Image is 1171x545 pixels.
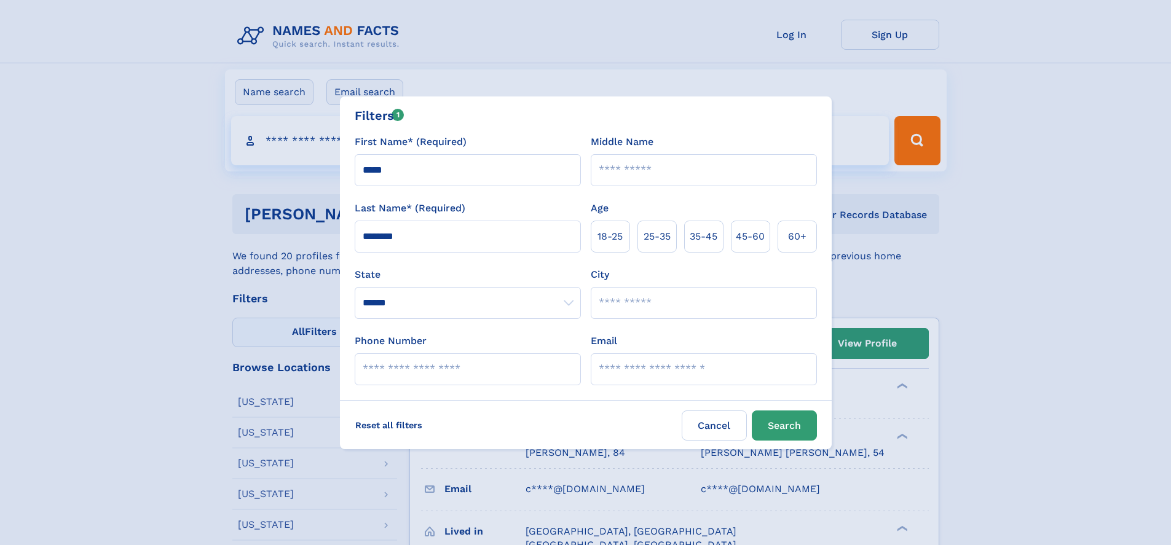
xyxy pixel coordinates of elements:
label: Email [591,334,617,348]
label: First Name* (Required) [355,135,467,149]
span: 45‑60 [736,229,765,244]
label: Reset all filters [347,410,430,440]
label: State [355,267,581,282]
label: Middle Name [591,135,653,149]
span: 25‑35 [644,229,671,244]
div: Filters [355,106,404,125]
label: Age [591,201,609,216]
label: Phone Number [355,334,427,348]
span: 60+ [788,229,806,244]
label: Last Name* (Required) [355,201,465,216]
label: City [591,267,609,282]
label: Cancel [682,410,747,441]
button: Search [752,410,817,441]
span: 35‑45 [690,229,717,244]
span: 18‑25 [597,229,623,244]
